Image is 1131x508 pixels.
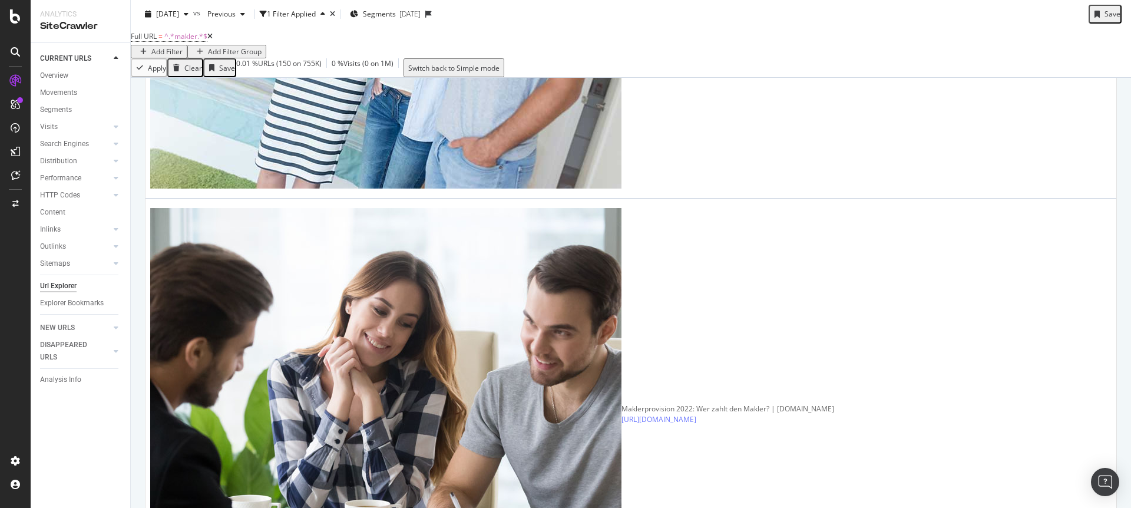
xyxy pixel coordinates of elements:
a: HTTP Codes [40,189,110,202]
a: Sitemaps [40,258,110,270]
div: Overview [40,70,68,82]
div: Save [219,63,235,73]
div: Open Intercom Messenger [1091,468,1119,496]
button: Apply [131,58,167,77]
span: Full URL [131,31,157,41]
div: 1 Filter Applied [267,9,316,19]
span: Segments [363,9,396,19]
div: Apply [148,63,166,73]
div: Content [40,206,65,219]
div: Url Explorer [40,280,77,292]
a: Movements [40,87,122,99]
button: Save [203,58,236,77]
span: Previous [203,9,236,19]
span: = [158,31,163,41]
div: Visits [40,121,58,133]
div: NEW URLS [40,322,75,334]
a: Explorer Bookmarks [40,297,122,309]
div: Add Filter [151,47,183,57]
div: HTTP Codes [40,189,80,202]
a: Content [40,206,122,219]
a: Search Engines [40,138,110,150]
div: times [330,11,335,18]
div: Search Engines [40,138,89,150]
div: Sitemaps [40,258,70,270]
div: Maklerprovision 2022: Wer zahlt den Makler? | [DOMAIN_NAME] [621,404,834,414]
div: Analysis Info [40,374,81,386]
div: Explorer Bookmarks [40,297,104,309]
button: [DATE] [140,5,193,24]
span: ^.*makler.*$ [164,31,207,41]
div: Clear [184,63,202,73]
div: [DATE] [399,9,421,19]
span: vs [193,8,203,18]
a: DISAPPEARED URLS [40,339,110,364]
div: SiteCrawler [40,19,121,33]
a: [URL][DOMAIN_NAME] [621,414,696,425]
span: 2025 Aug. 8th [156,9,179,19]
div: 0.01 % URLs ( 150 on 755K ) [236,58,322,77]
div: Inlinks [40,223,61,236]
div: CURRENT URLS [40,52,91,65]
button: Add Filter [131,45,187,58]
a: Outlinks [40,240,110,253]
div: DISAPPEARED URLS [40,339,100,364]
div: Movements [40,87,77,99]
a: Segments [40,104,122,116]
a: Inlinks [40,223,110,236]
div: Save [1104,9,1120,19]
a: Url Explorer [40,280,122,292]
div: Add Filter Group [208,47,262,57]
div: Outlinks [40,240,66,253]
a: Analysis Info [40,374,122,386]
button: Save [1089,5,1122,24]
div: Performance [40,172,81,184]
button: Clear [167,58,203,77]
div: Switch back to Simple mode [408,63,500,73]
a: NEW URLS [40,322,110,334]
div: Segments [40,104,72,116]
a: Overview [40,70,122,82]
button: 1 Filter Applied [260,5,330,24]
div: Distribution [40,155,77,167]
button: Switch back to Simple mode [404,58,504,77]
div: Analytics [40,9,121,19]
button: Previous [203,5,250,24]
a: CURRENT URLS [40,52,110,65]
a: Performance [40,172,110,184]
button: Add Filter Group [187,45,266,58]
div: 0 % Visits ( 0 on 1M ) [332,58,393,77]
a: Visits [40,121,110,133]
a: Distribution [40,155,110,167]
button: Segments[DATE] [345,5,425,24]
